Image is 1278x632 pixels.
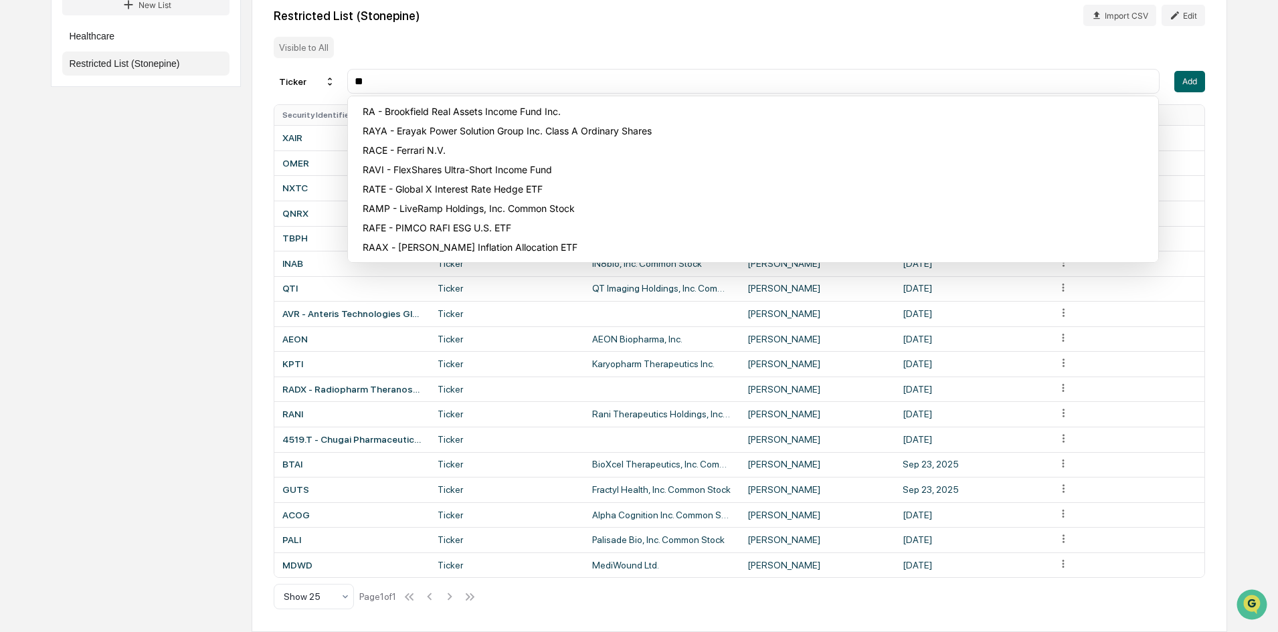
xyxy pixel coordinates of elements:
span: Attestations [110,274,166,287]
div: We're available if you need us! [60,116,184,126]
div: NXTC [282,183,422,193]
td: BioXcel Therapeutics, Inc. Common Stock [584,452,739,478]
div: Start new chat [60,102,219,116]
button: Add [1174,71,1205,92]
td: [PERSON_NAME] [739,276,895,302]
span: • [111,182,116,193]
td: Ticker [430,452,585,478]
span: [PERSON_NAME] [41,182,108,193]
div: GUTS [282,484,422,495]
td: [DATE] [895,351,1050,377]
img: 1751574470498-79e402a7-3db9-40a0-906f-966fe37d0ed6 [28,102,52,126]
div: TBPH [282,233,422,243]
span: RAAX - [PERSON_NAME] Inflation Allocation ETF [363,241,1148,253]
td: [DATE] [895,301,1050,326]
img: Jessica Watanapun [13,205,35,227]
div: KPTI [282,358,422,369]
div: BTAI [282,459,422,469]
td: IN8bio, Inc. Common Stock [584,251,739,276]
td: Ticker [430,276,585,302]
td: Palisade Bio, Inc. Common Stock [584,527,739,552]
span: Pylon [133,332,162,342]
td: [DATE] [895,527,1050,552]
td: [DATE] [895,276,1050,302]
td: [DATE] [895,427,1050,452]
td: [DATE] [895,401,1050,427]
div: XAIR [282,132,422,143]
span: • [111,218,116,229]
span: RAMP - LiveRamp Holdings, Inc. Common Stock [363,203,1148,214]
td: [DATE] [895,377,1050,402]
span: RACE - Ferrari N.V. [363,144,1148,156]
td: [PERSON_NAME] [739,401,895,427]
td: [DATE] [895,552,1050,578]
td: [PERSON_NAME] [739,477,895,502]
div: RANI [282,409,422,419]
a: 🗄️Attestations [92,268,171,292]
div: Visible to All [274,37,334,58]
td: [DATE] [895,251,1050,276]
button: Edit [1162,5,1205,26]
td: AEON Biopharma, Inc. [584,326,739,352]
div: AEON [282,334,422,344]
div: RADX - Radiopharm Theranostics Limited [282,384,422,395]
td: Ticker [430,477,585,502]
a: Powered byPylon [94,331,162,342]
span: RATE - Global X Interest Rate Hedge ETF [363,183,1148,195]
button: Healthcare [62,24,230,48]
td: Ticker [430,377,585,402]
div: ACOG [282,510,422,520]
a: 🖐️Preclearance [8,268,92,292]
div: 🖐️ [13,275,24,286]
img: 1746055101610-c473b297-6a78-478c-a979-82029cc54cd1 [13,102,37,126]
td: Rani Therapeutics Holdings, Inc. Class A Common Stock [584,401,739,427]
td: [PERSON_NAME] [739,377,895,402]
span: [DATE] [118,218,146,229]
div: 🔎 [13,300,24,311]
td: [PERSON_NAME] [739,552,895,578]
td: Fractyl Health, Inc. Common Stock [584,477,739,502]
td: [DATE] [895,326,1050,352]
img: 1746055101610-c473b297-6a78-478c-a979-82029cc54cd1 [27,183,37,193]
td: QT Imaging Holdings, Inc. Common Stock [584,276,739,302]
span: RAYA - Erayak Power Solution Group Inc. Class A Ordinary Shares [363,125,1148,136]
span: Data Lookup [27,299,84,312]
td: Ticker [430,301,585,326]
td: Ticker [430,427,585,452]
td: [PERSON_NAME] [739,502,895,528]
td: [PERSON_NAME] [739,326,895,352]
span: RA - Brookfield Real Assets Income Fund Inc. [363,106,1148,117]
span: [DATE] [118,182,146,193]
td: Karyopharm Therapeutics Inc. [584,351,739,377]
td: [PERSON_NAME] [739,427,895,452]
td: [DATE] [895,502,1050,528]
td: Ticker [430,351,585,377]
td: [PERSON_NAME] [739,251,895,276]
span: Preclearance [27,274,86,287]
div: MDWD [282,560,422,570]
td: [PERSON_NAME] [739,351,895,377]
div: Past conversations [13,148,90,159]
button: See all [207,146,244,162]
td: Ticker [430,401,585,427]
td: Ticker [430,502,585,528]
span: RAIL - FreightCar America, Inc. [363,261,1148,272]
td: [PERSON_NAME] [739,452,895,478]
td: Ticker [430,326,585,352]
td: Ticker [430,552,585,578]
div: 🗄️ [97,275,108,286]
div: PALI [282,534,422,545]
td: Sep 23, 2025 [895,477,1050,502]
div: Restricted List (Stonepine) [274,9,420,23]
div: QNRX [282,208,422,219]
div: Page 1 of 1 [359,591,396,602]
a: 🔎Data Lookup [8,294,90,318]
td: MediWound Ltd. [584,552,739,578]
iframe: Open customer support [1235,588,1271,624]
span: RAFE - PIMCO RAFI ESG U.S. ETF [363,222,1148,233]
div: OMER [282,158,422,169]
div: Ticker [274,71,341,92]
p: How can we help? [13,28,244,49]
td: Alpha Cognition Inc. Common Stock [584,502,739,528]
